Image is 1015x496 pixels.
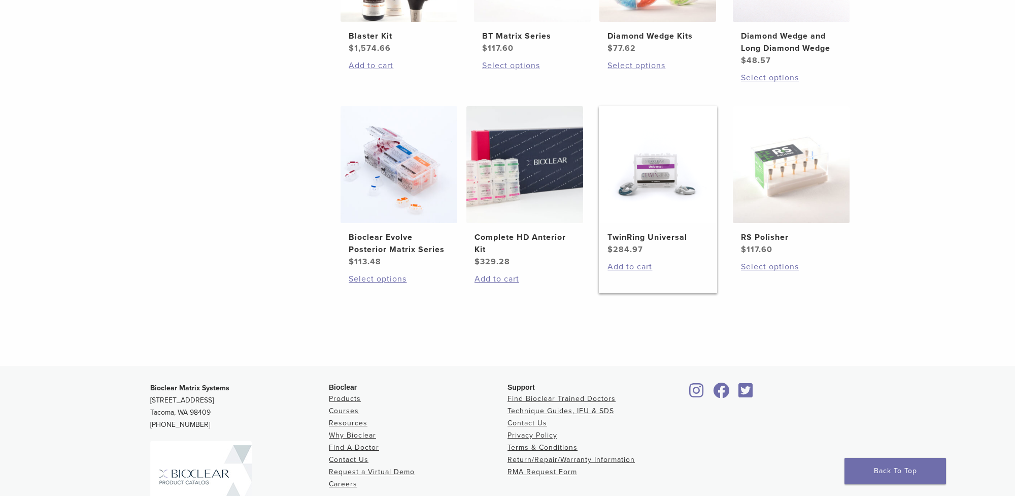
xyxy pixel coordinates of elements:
[607,261,708,273] a: Add to cart: “TwinRing Universal”
[150,382,329,431] p: [STREET_ADDRESS] Tacoma, WA 98409 [PHONE_NUMBER]
[349,43,391,53] bdi: 1,574.66
[741,55,771,66] bdi: 48.57
[349,59,449,72] a: Add to cart: “Blaster Kit”
[599,106,717,256] a: TwinRing UniversalTwinRing Universal $284.97
[709,389,733,399] a: Bioclear
[607,244,643,255] bdi: 284.97
[329,468,415,476] a: Request a Virtual Demo
[507,431,557,440] a: Privacy Policy
[475,257,480,267] span: $
[733,106,850,223] img: RS Polisher
[507,443,578,452] a: Terms & Conditions
[466,106,583,223] img: Complete HD Anterior Kit
[741,244,747,255] span: $
[340,106,458,268] a: Bioclear Evolve Posterior Matrix SeriesBioclear Evolve Posterior Matrix Series $113.48
[607,30,708,42] h2: Diamond Wedge Kits
[732,106,851,256] a: RS PolisherRS Polisher $117.60
[150,384,229,392] strong: Bioclear Matrix Systems
[341,106,457,223] img: Bioclear Evolve Posterior Matrix Series
[349,231,449,256] h2: Bioclear Evolve Posterior Matrix Series
[507,419,547,427] a: Contact Us
[349,273,449,285] a: Select options for “Bioclear Evolve Posterior Matrix Series”
[599,106,716,223] img: TwinRing Universal
[607,244,613,255] span: $
[482,43,514,53] bdi: 117.60
[507,455,635,464] a: Return/Repair/Warranty Information
[475,257,510,267] bdi: 329.28
[349,43,354,53] span: $
[741,244,772,255] bdi: 117.60
[741,72,841,84] a: Select options for “Diamond Wedge and Long Diamond Wedge”
[507,394,616,403] a: Find Bioclear Trained Doctors
[507,383,535,391] span: Support
[329,431,376,440] a: Why Bioclear
[507,407,614,415] a: Technique Guides, IFU & SDS
[741,261,841,273] a: Select options for “RS Polisher”
[686,389,707,399] a: Bioclear
[607,43,613,53] span: $
[482,59,583,72] a: Select options for “BT Matrix Series”
[475,273,575,285] a: Add to cart: “Complete HD Anterior Kit”
[482,30,583,42] h2: BT Matrix Series
[329,443,379,452] a: Find A Doctor
[329,394,361,403] a: Products
[607,43,636,53] bdi: 77.62
[844,458,946,484] a: Back To Top
[607,59,708,72] a: Select options for “Diamond Wedge Kits”
[741,231,841,243] h2: RS Polisher
[607,231,708,243] h2: TwinRing Universal
[329,480,357,488] a: Careers
[349,30,449,42] h2: Blaster Kit
[349,257,381,267] bdi: 113.48
[466,106,584,268] a: Complete HD Anterior KitComplete HD Anterior Kit $329.28
[475,231,575,256] h2: Complete HD Anterior Kit
[349,257,354,267] span: $
[741,30,841,54] h2: Diamond Wedge and Long Diamond Wedge
[329,407,359,415] a: Courses
[482,43,488,53] span: $
[735,389,756,399] a: Bioclear
[329,455,368,464] a: Contact Us
[329,419,367,427] a: Resources
[329,383,357,391] span: Bioclear
[741,55,747,66] span: $
[507,468,577,476] a: RMA Request Form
